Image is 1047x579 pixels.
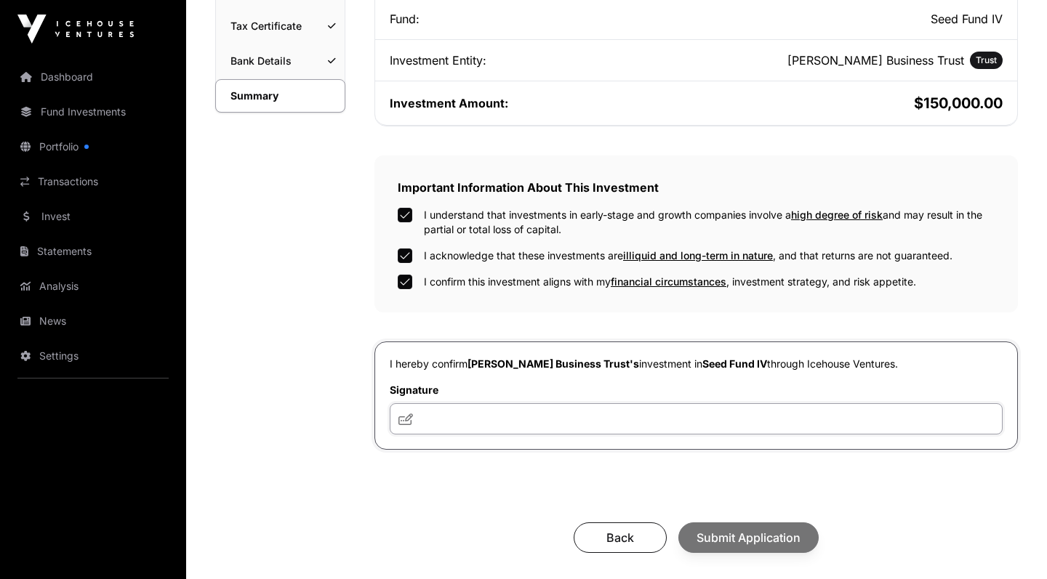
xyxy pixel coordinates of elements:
[216,45,345,77] a: Bank Details
[424,208,995,237] label: I understand that investments in early-stage and growth companies involve a and may result in the...
[390,357,1003,371] p: I hereby confirm investment in through Icehouse Ventures.
[216,10,345,42] a: Tax Certificate
[12,61,174,93] a: Dashboard
[976,54,997,66] span: Trust
[974,509,1047,579] iframe: Chat Widget
[574,522,667,553] button: Back
[791,208,883,221] span: high degree of risk
[12,340,174,372] a: Settings
[468,357,639,370] span: [PERSON_NAME] Business Trust's
[611,275,726,288] span: financial circumstances
[424,275,916,289] label: I confirm this investment aligns with my , investment strategy, and risk appetite.
[12,305,174,337] a: News
[390,383,1003,397] label: Signature
[12,96,174,128] a: Fund Investments
[17,15,134,44] img: Icehouse Ventures Logo
[390,10,694,28] div: Fund:
[12,270,174,302] a: Analysis
[592,529,649,546] span: Back
[623,249,773,262] span: illiquid and long-term in nature
[12,131,174,163] a: Portfolio
[398,179,995,196] h2: Important Information About This Investment
[424,248,952,263] label: I acknowledge that these investments are , and that returns are not guaranteed.
[699,93,1003,113] h2: $150,000.00
[12,201,174,232] a: Invest
[215,79,345,113] a: Summary
[390,96,508,110] span: Investment Amount:
[787,52,964,69] h2: [PERSON_NAME] Business Trust
[12,235,174,267] a: Statements
[12,166,174,198] a: Transactions
[702,357,767,370] span: Seed Fund IV
[699,10,1003,28] h2: Seed Fund IV
[390,52,694,69] div: Investment Entity:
